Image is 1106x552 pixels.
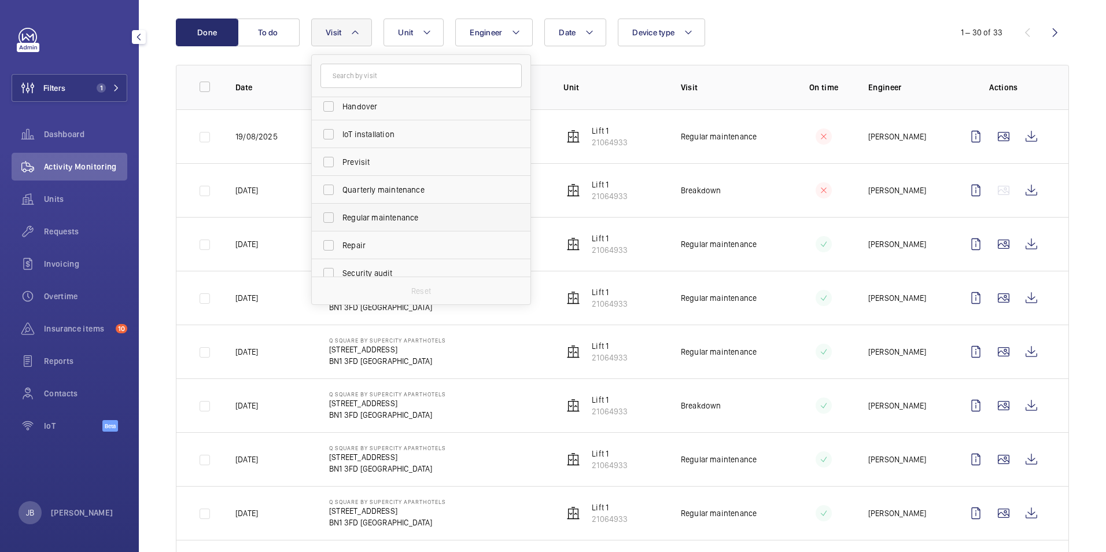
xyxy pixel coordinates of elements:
[592,502,628,513] p: Lift 1
[311,19,372,46] button: Visit
[329,337,446,344] p: Q Square by Supercity Aparthotels
[681,292,757,304] p: Regular maintenance
[44,420,102,432] span: IoT
[681,238,757,250] p: Regular maintenance
[681,131,757,142] p: Regular maintenance
[411,285,431,297] p: Reset
[592,137,628,148] p: 21064933
[342,128,502,140] span: IoT installation
[342,184,502,196] span: Quarterly maintenance
[566,506,580,520] img: elevator.svg
[329,444,446,451] p: Q Square by Supercity Aparthotels
[868,346,926,358] p: [PERSON_NAME]
[342,240,502,251] span: Repair
[329,301,446,313] p: BN1 3FD [GEOGRAPHIC_DATA]
[566,345,580,359] img: elevator.svg
[97,83,106,93] span: 1
[116,324,127,333] span: 10
[342,156,502,168] span: Previsit
[544,19,606,46] button: Date
[592,298,628,310] p: 21064933
[44,355,127,367] span: Reports
[342,212,502,223] span: Regular maintenance
[592,190,628,202] p: 21064933
[44,128,127,140] span: Dashboard
[566,130,580,143] img: elevator.svg
[592,448,628,459] p: Lift 1
[329,391,446,398] p: Q Square by Supercity Aparthotels
[44,290,127,302] span: Overtime
[681,346,757,358] p: Regular maintenance
[44,226,127,237] span: Requests
[235,82,311,93] p: Date
[44,323,111,334] span: Insurance items
[329,498,446,505] p: Q Square by Supercity Aparthotels
[235,238,258,250] p: [DATE]
[592,459,628,471] p: 21064933
[44,258,127,270] span: Invoicing
[592,179,628,190] p: Lift 1
[868,454,926,465] p: [PERSON_NAME]
[329,398,446,409] p: [STREET_ADDRESS]
[592,394,628,406] p: Lift 1
[592,244,628,256] p: 21064933
[26,507,34,518] p: JB
[681,454,757,465] p: Regular maintenance
[962,82,1045,93] p: Actions
[559,28,576,37] span: Date
[566,237,580,251] img: elevator.svg
[681,82,780,93] p: Visit
[868,400,926,411] p: [PERSON_NAME]
[868,185,926,196] p: [PERSON_NAME]
[563,82,662,93] p: Unit
[592,406,628,417] p: 21064933
[470,28,502,37] span: Engineer
[566,399,580,413] img: elevator.svg
[44,193,127,205] span: Units
[329,451,446,463] p: [STREET_ADDRESS]
[592,233,628,244] p: Lift 1
[235,346,258,358] p: [DATE]
[329,409,446,421] p: BN1 3FD [GEOGRAPHIC_DATA]
[235,185,258,196] p: [DATE]
[235,454,258,465] p: [DATE]
[868,82,943,93] p: Engineer
[592,352,628,363] p: 21064933
[592,513,628,525] p: 21064933
[43,82,65,94] span: Filters
[329,463,446,474] p: BN1 3FD [GEOGRAPHIC_DATA]
[102,420,118,432] span: Beta
[592,340,628,352] p: Lift 1
[12,74,127,102] button: Filters1
[320,64,522,88] input: Search by visit
[681,185,721,196] p: Breakdown
[326,28,341,37] span: Visit
[329,505,446,517] p: [STREET_ADDRESS]
[566,291,580,305] img: elevator.svg
[618,19,705,46] button: Device type
[868,238,926,250] p: [PERSON_NAME]
[681,400,721,411] p: Breakdown
[681,507,757,519] p: Regular maintenance
[44,388,127,399] span: Contacts
[398,28,413,37] span: Unit
[592,286,628,298] p: Lift 1
[342,101,502,112] span: Handover
[329,517,446,528] p: BN1 3FD [GEOGRAPHIC_DATA]
[329,344,446,355] p: [STREET_ADDRESS]
[235,400,258,411] p: [DATE]
[44,161,127,172] span: Activity Monitoring
[566,183,580,197] img: elevator.svg
[235,507,258,519] p: [DATE]
[342,267,502,279] span: Security audit
[235,131,278,142] p: 19/08/2025
[798,82,850,93] p: On time
[384,19,444,46] button: Unit
[235,292,258,304] p: [DATE]
[329,355,446,367] p: BN1 3FD [GEOGRAPHIC_DATA]
[961,27,1002,38] div: 1 – 30 of 33
[566,452,580,466] img: elevator.svg
[868,131,926,142] p: [PERSON_NAME]
[455,19,533,46] button: Engineer
[176,19,238,46] button: Done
